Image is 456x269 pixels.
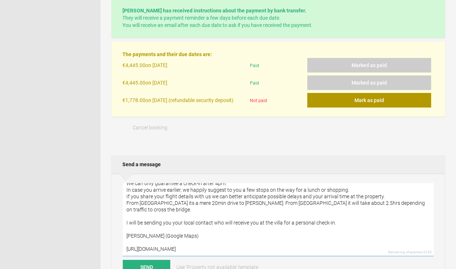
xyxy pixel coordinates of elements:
[122,97,145,103] flynt-currency: €1,778.00
[122,75,247,93] div: on [DATE]
[247,93,307,108] div: Not paid
[307,58,431,73] button: Marked as paid
[247,75,307,93] div: Paid
[247,58,307,75] div: Paid
[111,155,445,174] h2: Send a message
[122,51,212,57] strong: The payments and their due dates are:
[122,80,145,86] flynt-currency: €4,445.00
[133,125,167,130] span: Cancel booking
[122,93,247,108] div: on [DATE] (refundable security deposit)
[122,62,145,68] flynt-currency: €4,445.00
[307,75,431,90] button: Marked as paid
[122,58,247,75] div: on [DATE]
[307,93,431,108] button: Mark as paid
[122,7,434,29] p: They will receive a payment reminder a few days before each due date. You will receive an email a...
[122,8,306,13] strong: [PERSON_NAME] has received instructions about the payment by bank transfer.
[111,120,189,135] button: Cancel booking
